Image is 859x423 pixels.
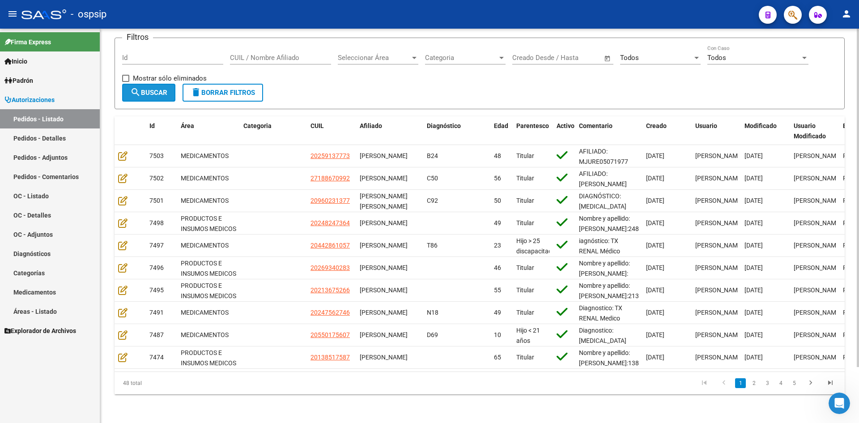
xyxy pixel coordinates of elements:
span: 20259137773 [310,152,350,159]
datatable-header-cell: Id [146,116,177,146]
a: 3 [762,378,773,388]
a: go to previous page [715,378,732,388]
span: [PERSON_NAME] [794,152,842,159]
span: [DATE] [744,309,763,316]
span: D69 [427,331,438,338]
input: Fecha fin [557,54,600,62]
li: page 5 [787,376,801,391]
span: [PERSON_NAME] [794,354,842,361]
span: C50 [427,175,438,182]
span: Creado [646,122,667,129]
span: Titular [516,264,534,271]
span: Buscar [130,89,167,97]
mat-icon: search [130,87,141,98]
span: [PERSON_NAME] [695,264,743,271]
span: 55 [494,286,501,294]
mat-icon: person [841,9,852,19]
span: 7501 [149,197,164,204]
span: [DATE] [744,354,763,361]
span: AFILIADO: [PERSON_NAME] DIAGNOSTICO: CA DE MAMA Medico: [PERSON_NAME] TEL:[PHONE_NUMBER] Correo e... [579,170,633,299]
li: page 3 [761,376,774,391]
span: MEDICAMENTOS [181,331,229,338]
a: go to first page [696,378,713,388]
span: Edad [494,122,508,129]
span: Titular [516,309,534,316]
span: MEDICAMENTOS [181,152,229,159]
datatable-header-cell: Categoria [240,116,307,146]
span: 7495 [149,286,164,294]
span: 7474 [149,354,164,361]
span: Explorador de Archivos [4,326,76,336]
span: Categoria [425,54,498,62]
span: Usuario Modificado [794,122,826,140]
span: MEDICAMENTOS [181,197,229,204]
span: Comentario [579,122,612,129]
span: Inicio [4,56,27,66]
datatable-header-cell: CUIL [307,116,356,146]
span: T86 [427,242,438,249]
datatable-header-cell: Usuario [692,116,741,146]
span: 7502 [149,175,164,182]
span: [PERSON_NAME] [360,219,408,226]
span: [PERSON_NAME] [794,309,842,316]
datatable-header-cell: Comentario [575,116,642,146]
span: [PERSON_NAME] [794,331,842,338]
span: 20442861057 [310,242,350,249]
span: [DATE] [744,197,763,204]
span: [PERSON_NAME] [695,175,743,182]
datatable-header-cell: Modificado [741,116,790,146]
span: Titular [516,354,534,361]
span: MEDICAMENTOS [181,242,229,249]
span: Titular [516,197,534,204]
span: [DATE] [646,286,664,294]
span: 7503 [149,152,164,159]
span: Nombre y apellido: [PERSON_NAME]:21367526 INTERNADO EN REVERIE Contacto: [PERSON_NAME] [PHONE_NUM... [579,282,681,340]
span: [DATE] [646,197,664,204]
span: 23 [494,242,501,249]
span: - ospsip [71,4,106,24]
datatable-header-cell: Diagnóstico [423,116,490,146]
span: Nombre y apellido: [PERSON_NAME]: 26934028 [579,260,630,287]
span: PRODUCTOS E INSUMOS MEDICOS [181,215,236,232]
span: AFILIADO: MJURE05071977 TEL:[PHONE_NUMBER] MAIL: [EMAIL_ADDRESS][DOMAIN_NAME] MEDICO: LAGO Pacien... [579,148,634,257]
button: Open calendar [603,53,613,64]
a: 2 [748,378,759,388]
span: [PERSON_NAME] [360,286,408,294]
span: 7497 [149,242,164,249]
span: [PERSON_NAME] [695,197,743,204]
span: [DATE] [744,219,763,226]
li: page 2 [747,376,761,391]
button: Borrar Filtros [183,84,263,102]
span: [PERSON_NAME] [360,331,408,338]
mat-icon: delete [191,87,201,98]
span: Hijo > 25 discapacitado [516,237,556,255]
a: 1 [735,378,746,388]
h3: Filtros [122,31,153,43]
span: CUIL [310,122,324,129]
span: [PERSON_NAME] [695,219,743,226]
span: 56 [494,175,501,182]
span: [PERSON_NAME] [794,219,842,226]
span: [DATE] [646,152,664,159]
span: 7496 [149,264,164,271]
datatable-header-cell: Activo [553,116,575,146]
span: Usuario [695,122,717,129]
span: 49 [494,309,501,316]
span: Mostrar sólo eliminados [133,73,207,84]
input: Fecha inicio [512,54,549,62]
span: [PERSON_NAME] [360,264,408,271]
span: C92 [427,197,438,204]
iframe: Intercom live chat [829,393,850,414]
span: [DATE] [646,242,664,249]
span: [PERSON_NAME] [794,242,842,249]
span: Diagnóstico [427,122,461,129]
span: 48 [494,152,501,159]
span: Hijo < 21 años [516,327,540,344]
span: Titular [516,175,534,182]
span: 20248247364 [310,219,350,226]
span: [DATE] [646,264,664,271]
span: Titular [516,152,534,159]
span: [DATE] [646,175,664,182]
span: N18 [427,309,438,316]
a: 5 [789,378,799,388]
